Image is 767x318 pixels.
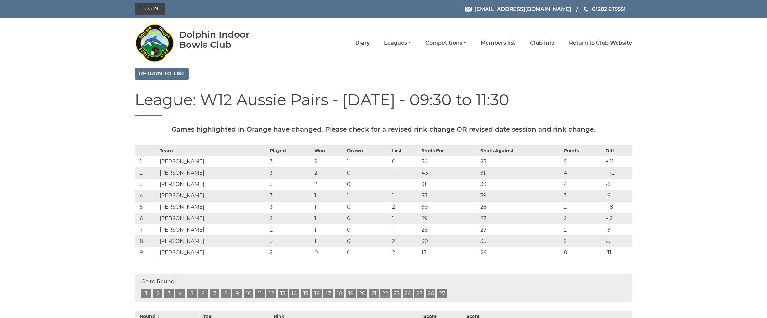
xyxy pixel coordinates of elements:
td: 4 [562,179,604,190]
td: 2 [562,213,604,224]
td: + 8 [604,201,632,213]
td: 1 [390,179,420,190]
a: 16 [312,289,322,298]
td: 2 [390,235,420,247]
span: 01202 675551 [592,6,626,12]
th: Shots Against [479,145,562,156]
td: -11 [604,247,632,258]
a: 15 [301,289,310,298]
th: Played [268,145,313,156]
td: [PERSON_NAME] [158,156,268,167]
a: 27 [437,289,447,298]
a: 24 [403,289,413,298]
td: 39 [479,179,562,190]
td: 2 [135,167,158,179]
a: 7 [210,289,219,298]
td: 26 [479,247,562,258]
td: 2 [390,247,420,258]
td: 2 [390,201,420,213]
td: 28 [479,201,562,213]
a: 21 [369,289,379,298]
td: 3 [135,179,158,190]
a: 17 [323,289,333,298]
td: 1 [345,190,390,201]
a: 12 [266,289,276,298]
a: Members list [481,39,515,46]
td: [PERSON_NAME] [158,179,268,190]
a: 23 [392,289,401,298]
td: 0 [345,201,390,213]
td: 1 [390,213,420,224]
span: [EMAIL_ADDRESS][DOMAIN_NAME] [474,6,571,12]
td: 2 [313,167,345,179]
td: [PERSON_NAME] [158,190,268,201]
td: 0 [313,247,345,258]
a: 6 [198,289,208,298]
a: 2 [153,289,162,298]
a: 5 [187,289,197,298]
td: 39 [479,190,562,201]
td: 1 [135,156,158,167]
td: 31 [479,167,562,179]
td: [PERSON_NAME] [158,247,268,258]
a: Club Info [530,39,554,46]
td: 30 [420,235,479,247]
td: 8 [135,235,158,247]
td: + 2 [604,213,632,224]
td: 43 [420,167,479,179]
a: 8 [221,289,231,298]
td: [PERSON_NAME] [158,201,268,213]
td: 2 [562,235,604,247]
th: Drawn [345,145,390,156]
a: 10 [244,289,253,298]
td: 31 [420,179,479,190]
a: 11 [255,289,265,298]
td: 26 [420,224,479,235]
td: + 12 [604,167,632,179]
td: 33 [420,190,479,201]
td: 1 [313,224,345,235]
td: 1 [313,235,345,247]
td: 3 [562,190,604,201]
td: 2 [268,213,313,224]
img: Dolphin Indoor Bowls Club [135,20,174,66]
td: 0 [345,224,390,235]
td: 1 [390,167,420,179]
td: 5 [135,201,158,213]
h5: Games highlighted in Orange have changed. Please check for a revised rink change OR revised date ... [135,126,632,133]
td: 0 [345,247,390,258]
a: 14 [289,289,299,298]
td: 3 [268,179,313,190]
td: [PERSON_NAME] [158,235,268,247]
a: 1 [141,289,151,298]
a: 19 [346,289,356,298]
a: 25 [414,289,424,298]
th: Points [562,145,604,156]
td: [PERSON_NAME] [158,224,268,235]
td: 1 [390,190,420,201]
div: Dolphin Indoor Bowls Club [179,30,270,50]
td: 2 [268,247,313,258]
h1: League: W12 Aussie Pairs - [DATE] - 09:30 to 11:30 [135,91,632,116]
td: 5 [562,156,604,167]
td: 0 [345,213,390,224]
td: 1 [313,190,345,201]
a: 9 [232,289,242,298]
td: 1 [313,213,345,224]
td: 2 [313,156,345,167]
td: 7 [135,224,158,235]
a: Email [EMAIL_ADDRESS][DOMAIN_NAME] [465,5,571,13]
td: + 11 [604,156,632,167]
td: 1 [345,156,390,167]
td: -8 [604,179,632,190]
td: 34 [420,156,479,167]
td: [PERSON_NAME] [158,167,268,179]
th: Lost [390,145,420,156]
a: Return to list [135,68,189,80]
td: 3 [268,235,313,247]
td: -6 [604,190,632,201]
a: 3 [164,289,174,298]
div: Go to Round: [135,274,632,302]
td: 3 [268,167,313,179]
td: 2 [562,201,604,213]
